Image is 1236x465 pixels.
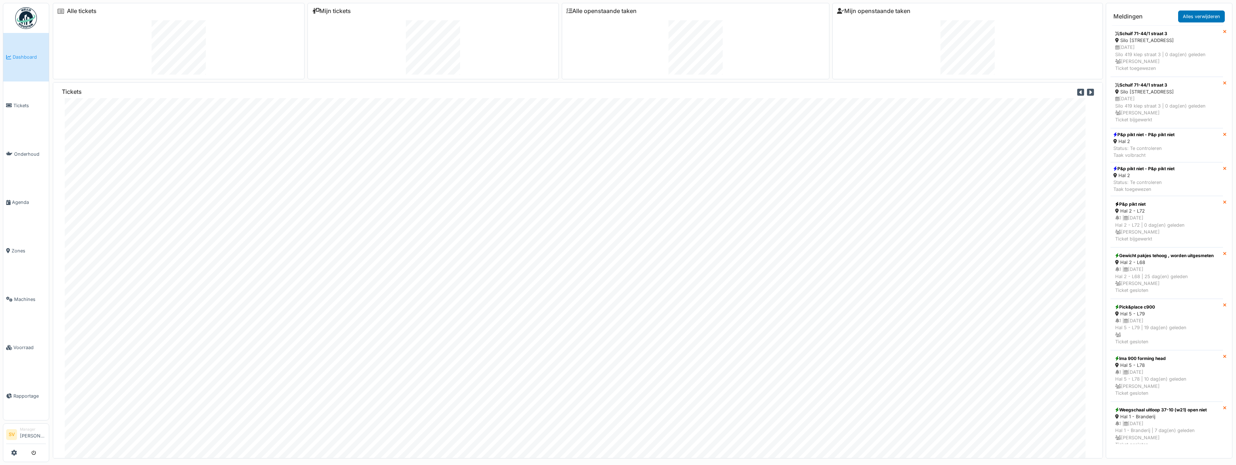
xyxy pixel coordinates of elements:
[1110,299,1223,350] a: Pick&place c900 Hal 5 - L79 1 |[DATE]Hal 5 - L79 | 19 dag(en) geleden Ticket gesloten
[1113,13,1143,20] h6: Meldingen
[1178,11,1225,22] a: Alles verwijderen
[1115,214,1218,242] div: 1 | [DATE] Hal 2 - L72 | 0 dag(en) geleden [PERSON_NAME] Ticket bijgewerkt
[566,8,637,14] a: Alle openstaande taken
[1115,208,1218,214] div: Hal 2 - L72
[312,8,351,14] a: Mijn tickets
[62,88,82,95] h6: Tickets
[1113,131,1175,138] div: P&p pikt niet - P&p pikt niet
[1115,88,1218,95] div: Silo [STREET_ADDRESS]
[1110,350,1223,402] a: Ima 900 forming head Hal 5 - L78 1 |[DATE]Hal 5 - L78 | 10 dag(en) geleden [PERSON_NAME]Ticket ge...
[3,227,49,275] a: Zones
[1115,420,1218,448] div: 1 | [DATE] Hal 1 - Branderij | 7 dag(en) geleden [PERSON_NAME] Ticket gesloten
[13,54,46,60] span: Dashboard
[3,33,49,81] a: Dashboard
[12,247,46,254] span: Zones
[1113,138,1175,145] div: Hal 2
[1115,95,1218,123] div: [DATE] Silo 419 klep straat 3 | 0 dag(en) geleden [PERSON_NAME] Ticket bijgewerkt
[1115,30,1218,37] div: Schuif 71-44/1 straat 3
[1110,128,1223,162] a: P&p pikt niet - P&p pikt niet Hal 2 Status: Te controlerenTaak volbracht
[1115,82,1218,88] div: Schuif 71-44/1 straat 3
[3,323,49,372] a: Voorraad
[1115,310,1218,317] div: Hal 5 - L79
[1115,37,1218,44] div: Silo [STREET_ADDRESS]
[12,199,46,206] span: Agenda
[837,8,910,14] a: Mijn openstaande taken
[14,296,46,303] span: Machines
[1110,247,1223,299] a: Gewicht pakjes tehoog , worden uitgesmeten Hal 2 - L68 1 |[DATE]Hal 2 - L68 | 25 dag(en) geleden ...
[20,427,46,442] li: [PERSON_NAME]
[3,372,49,420] a: Rapportage
[14,151,46,158] span: Onderhoud
[3,130,49,178] a: Onderhoud
[13,344,46,351] span: Voorraad
[1113,166,1175,172] div: P&p pikt niet - P&p pikt niet
[1115,266,1218,294] div: 1 | [DATE] Hal 2 - L68 | 25 dag(en) geleden [PERSON_NAME] Ticket gesloten
[1115,362,1218,369] div: Hal 5 - L78
[3,178,49,227] a: Agenda
[6,427,46,444] a: SV Manager[PERSON_NAME]
[3,81,49,130] a: Tickets
[20,427,46,432] div: Manager
[6,429,17,440] li: SV
[1110,402,1223,453] a: Weegschaal uitloop 37-10 (w21) open niet Hal 1 - Branderij 1 |[DATE]Hal 1 - Branderij | 7 dag(en)...
[1113,172,1175,179] div: Hal 2
[1115,304,1218,310] div: Pick&place c900
[1113,145,1175,159] div: Status: Te controleren Taak volbracht
[1110,162,1223,196] a: P&p pikt niet - P&p pikt niet Hal 2 Status: Te controlerenTaak toegewezen
[1115,44,1218,72] div: [DATE] Silo 419 klep straat 3 | 0 dag(en) geleden [PERSON_NAME] Ticket toegewezen
[67,8,97,14] a: Alle tickets
[13,102,46,109] span: Tickets
[1115,369,1218,397] div: 1 | [DATE] Hal 5 - L78 | 10 dag(en) geleden [PERSON_NAME] Ticket gesloten
[13,393,46,399] span: Rapportage
[1115,317,1218,345] div: 1 | [DATE] Hal 5 - L79 | 19 dag(en) geleden Ticket gesloten
[1115,407,1218,413] div: Weegschaal uitloop 37-10 (w21) open niet
[15,7,37,29] img: Badge_color-CXgf-gQk.svg
[3,275,49,323] a: Machines
[1110,25,1223,77] a: Schuif 71-44/1 straat 3 Silo [STREET_ADDRESS] [DATE]Silo 419 klep straat 3 | 0 dag(en) geleden [P...
[1115,201,1218,208] div: P&p pikt niet
[1110,196,1223,247] a: P&p pikt niet Hal 2 - L72 1 |[DATE]Hal 2 - L72 | 0 dag(en) geleden [PERSON_NAME]Ticket bijgewerkt
[1115,413,1218,420] div: Hal 1 - Branderij
[1113,179,1175,193] div: Status: Te controleren Taak toegewezen
[1110,77,1223,128] a: Schuif 71-44/1 straat 3 Silo [STREET_ADDRESS] [DATE]Silo 419 klep straat 3 | 0 dag(en) geleden [P...
[1115,252,1218,259] div: Gewicht pakjes tehoog , worden uitgesmeten
[1115,355,1218,362] div: Ima 900 forming head
[1115,259,1218,266] div: Hal 2 - L68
